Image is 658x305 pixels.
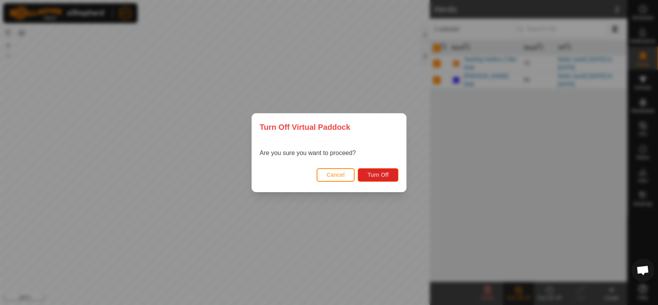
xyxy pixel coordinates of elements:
[317,168,355,181] button: Cancel
[327,172,345,178] span: Cancel
[260,148,356,158] p: Are you sure you want to proceed?
[367,172,389,178] span: Turn Off
[358,168,398,181] button: Turn Off
[631,258,655,282] div: Open chat
[260,121,350,133] span: Turn Off Virtual Paddock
